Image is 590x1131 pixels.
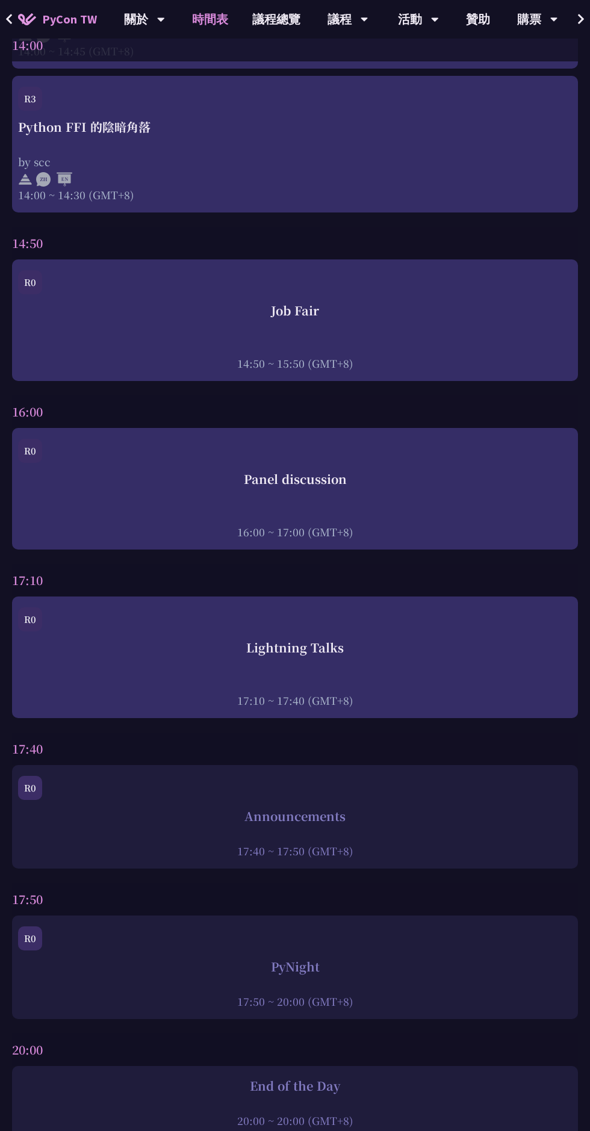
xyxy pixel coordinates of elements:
div: 17:10 ~ 17:40 (GMT+8) [18,693,572,708]
div: 17:40 [12,733,578,765]
div: R0 [18,926,42,950]
img: Home icon of PyCon TW 2025 [18,13,36,25]
div: R0 [18,607,42,631]
div: 16:00 ~ 17:00 (GMT+8) [18,524,572,539]
div: 20:00 [12,1033,578,1066]
div: PyNight [18,958,572,976]
div: 17:10 [12,564,578,596]
div: 14:50 [12,227,578,259]
div: 17:40 ~ 17:50 (GMT+8) [18,843,572,858]
a: R0 Lightning Talks 17:10 ~ 17:40 (GMT+8) [18,607,572,708]
div: R3 [18,87,42,111]
div: R0 [18,270,42,294]
div: 14:50 ~ 15:50 (GMT+8) [18,356,572,371]
div: 17:50 [12,883,578,916]
div: Python FFI 的陰暗角落 [18,118,572,136]
div: 14:00 ~ 14:30 (GMT+8) [18,187,572,202]
div: R0 [18,439,42,463]
div: 14:00 [12,29,578,61]
div: End of the Day [18,1077,572,1095]
div: by scc [18,154,572,169]
div: 16:00 [12,395,578,428]
div: Job Fair [18,302,572,320]
img: svg+xml;base64,PHN2ZyB4bWxucz0iaHR0cDovL3d3dy53My5vcmcvMjAwMC9zdmciIHdpZHRoPSIyNCIgaGVpZ2h0PSIyNC... [18,172,33,187]
div: Lightning Talks [18,639,572,657]
a: PyCon TW [6,4,109,34]
img: ZHEN.371966e.svg [36,172,72,187]
a: R3 Python FFI 的陰暗角落 by scc 14:00 ~ 14:30 (GMT+8) [18,87,572,202]
div: Panel discussion [18,470,572,488]
a: R0 Panel discussion 16:00 ~ 17:00 (GMT+8) [18,439,572,539]
div: R0 [18,776,42,800]
div: 20:00 ~ 20:00 (GMT+8) [18,1113,572,1128]
div: Announcements [18,807,572,825]
span: PyCon TW [42,10,97,28]
div: 17:50 ~ 20:00 (GMT+8) [18,994,572,1009]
